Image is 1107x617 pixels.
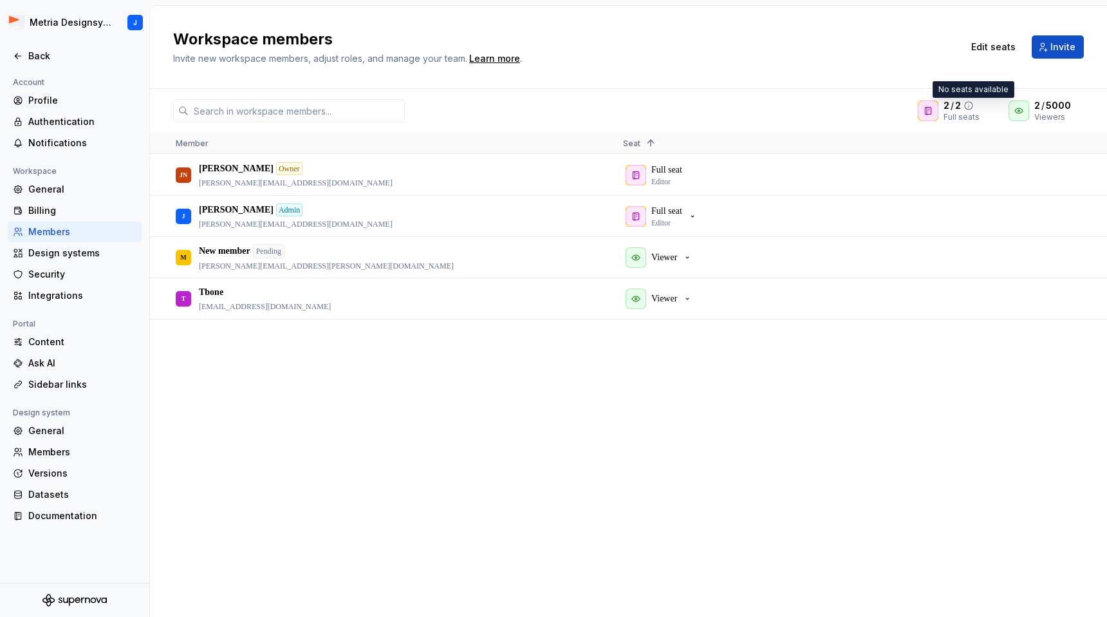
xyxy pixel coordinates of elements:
[9,15,24,30] img: fcc7d103-c4a6-47df-856c-21dae8b51a16.png
[1032,35,1084,59] button: Invite
[28,50,136,62] div: Back
[3,8,147,37] button: Metria DesignsystemJ
[28,446,136,459] div: Members
[176,138,209,148] span: Member
[651,218,671,228] p: Editor
[28,488,136,501] div: Datasets
[173,29,947,50] h2: Workspace members
[651,292,677,305] p: Viewer
[199,286,223,299] p: Tbone
[1050,41,1075,53] span: Invite
[8,316,41,332] div: Portal
[28,336,136,348] div: Content
[963,35,1024,59] button: Edit seats
[8,164,62,179] div: Workspace
[28,268,136,281] div: Security
[182,204,185,229] div: J
[8,75,50,90] div: Account
[8,374,142,395] a: Sidebar links
[8,264,142,285] a: Security
[28,247,136,260] div: Design systems
[8,243,142,263] a: Design systems
[28,137,136,149] div: Notifications
[623,286,698,312] button: Viewer
[28,289,136,302] div: Integrations
[8,442,142,462] a: Members
[30,16,112,29] div: Metria Designsystem
[28,509,136,522] div: Documentation
[1046,99,1071,112] span: 5000
[42,594,107,607] svg: Supernova Logo
[467,54,522,64] span: .
[8,285,142,306] a: Integrations
[651,251,677,264] p: Viewer
[189,99,405,122] input: Search in workspace members...
[8,463,142,484] a: Versions
[28,183,136,196] div: General
[8,46,142,66] a: Back
[181,286,186,311] div: T
[8,179,142,200] a: General
[623,138,640,148] span: Seat
[253,244,284,258] div: Pending
[1034,112,1084,122] div: Viewers
[623,204,703,229] button: Full seatEditor
[933,81,1014,98] div: No seats available
[1034,99,1040,112] span: 2
[8,506,142,526] a: Documentation
[173,53,467,64] span: Invite new workspace members, adjust roles, and manage your team.
[955,99,961,112] span: 2
[28,467,136,480] div: Versions
[8,133,142,153] a: Notifications
[1034,99,1084,112] div: /
[8,421,142,441] a: General
[199,204,274,216] p: [PERSON_NAME]
[28,378,136,391] div: Sidebar links
[469,52,520,65] a: Learn more
[28,225,136,238] div: Members
[8,353,142,374] a: Ask AI
[8,111,142,132] a: Authentication
[8,200,142,221] a: Billing
[8,90,142,111] a: Profile
[623,245,698,271] button: Viewer
[180,245,186,270] div: M
[276,162,302,175] div: Owner
[276,204,302,216] div: Admin
[28,204,136,217] div: Billing
[28,115,136,128] div: Authentication
[180,162,187,187] div: JN
[199,162,274,175] p: [PERSON_NAME]
[199,219,393,229] p: [PERSON_NAME][EMAIL_ADDRESS][DOMAIN_NAME]
[8,405,75,421] div: Design system
[944,99,949,112] span: 2
[971,41,1016,53] span: Edit seats
[944,99,980,112] div: /
[28,424,136,437] div: General
[8,484,142,505] a: Datasets
[8,222,142,242] a: Members
[944,112,980,122] div: Full seats
[199,261,454,271] p: [PERSON_NAME][EMAIL_ADDRESS][PERSON_NAME][DOMAIN_NAME]
[199,178,393,188] p: [PERSON_NAME][EMAIL_ADDRESS][DOMAIN_NAME]
[651,205,682,218] p: Full seat
[8,332,142,352] a: Content
[199,301,331,312] p: [EMAIL_ADDRESS][DOMAIN_NAME]
[199,245,250,258] p: New member
[28,94,136,107] div: Profile
[28,357,136,370] div: Ask AI
[133,17,137,28] div: J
